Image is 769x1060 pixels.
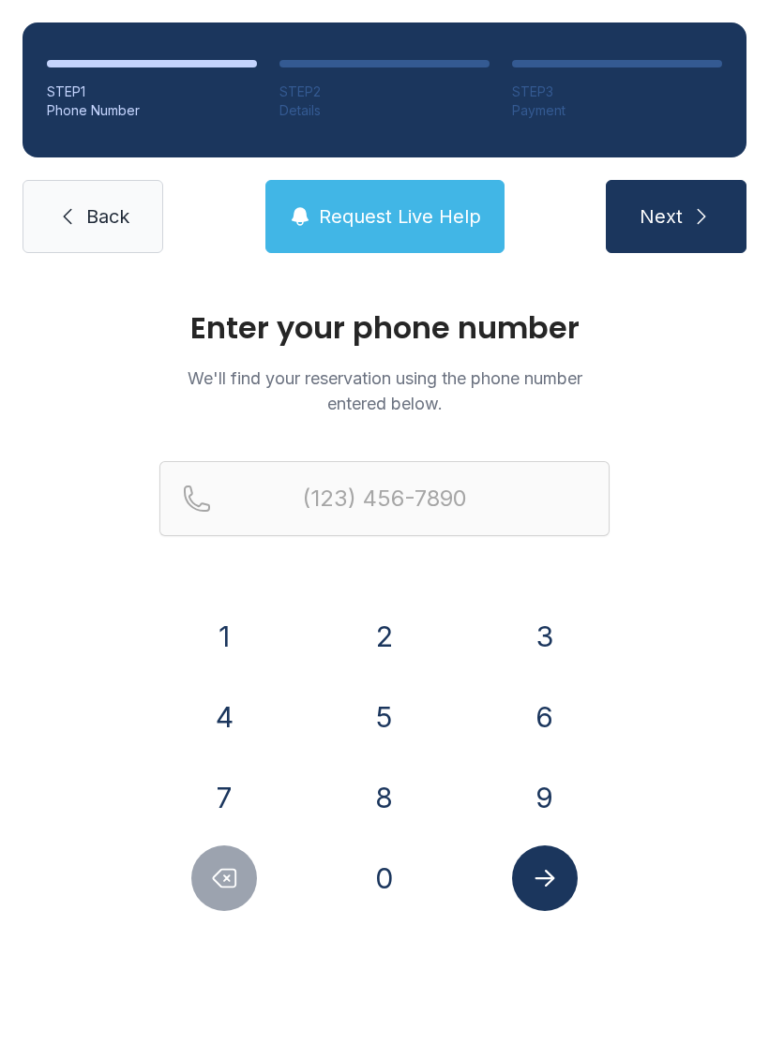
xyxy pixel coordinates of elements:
[191,765,257,830] button: 7
[512,845,578,911] button: Submit lookup form
[512,101,722,120] div: Payment
[47,82,257,101] div: STEP 1
[47,101,257,120] div: Phone Number
[512,765,578,830] button: 9
[512,684,578,750] button: 6
[279,101,490,120] div: Details
[512,604,578,669] button: 3
[191,684,257,750] button: 4
[159,366,610,416] p: We'll find your reservation using the phone number entered below.
[640,203,683,230] span: Next
[279,82,490,101] div: STEP 2
[352,684,417,750] button: 5
[86,203,129,230] span: Back
[352,765,417,830] button: 8
[512,82,722,101] div: STEP 3
[352,604,417,669] button: 2
[319,203,481,230] span: Request Live Help
[159,313,610,343] h1: Enter your phone number
[191,604,257,669] button: 1
[159,461,610,536] input: Reservation phone number
[352,845,417,911] button: 0
[191,845,257,911] button: Delete number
